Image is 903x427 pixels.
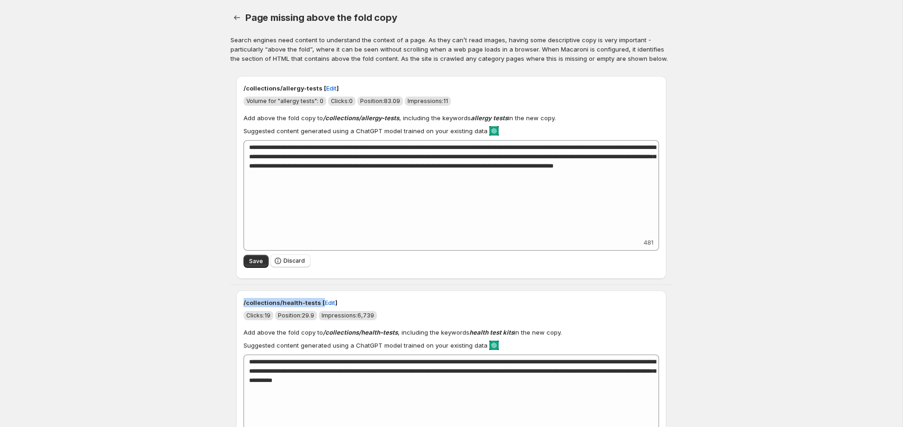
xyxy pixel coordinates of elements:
[244,113,556,123] p: Add above the fold copy to , including the keywords in the new copy.
[246,97,323,104] span: Volume for "allergy tests": 0
[323,329,398,336] strong: /collections/health-tests
[245,12,397,23] span: Page missing above the fold copy
[244,341,488,350] p: Suggested content generated using a ChatGPT model trained on your existing data
[326,84,336,93] span: Edit
[471,114,508,122] strong: allergy tests
[360,97,400,104] span: Position: 83.09
[319,295,341,310] button: Edit
[283,257,305,265] span: Discard
[331,97,353,104] span: Clicks: 0
[321,81,342,96] button: Edit
[270,254,310,267] button: Discard
[325,298,335,307] span: Edit
[323,114,399,122] strong: /collections/allergy-tests
[244,255,269,268] button: Save
[244,328,562,337] p: Add above the fold copy to , including the keywords in the new copy.
[244,126,488,136] p: Suggested content generated using a ChatGPT model trained on your existing data
[244,84,659,93] p: /collections/allergy-tests [ ]
[489,341,499,350] img: ChatGPT Icon
[278,312,314,319] span: Position: 29.9
[246,312,270,319] span: Clicks: 19
[469,329,514,336] strong: health test kits
[244,298,659,307] p: /collections/health-tests [ ]
[489,126,499,136] img: ChatGPT Icon
[249,258,263,265] span: Save
[322,312,374,319] span: Impressions: 6,739
[231,35,672,63] p: Search engines need content to understand the context of a page. As they can’t read images, havin...
[408,97,448,104] span: Impressions: 11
